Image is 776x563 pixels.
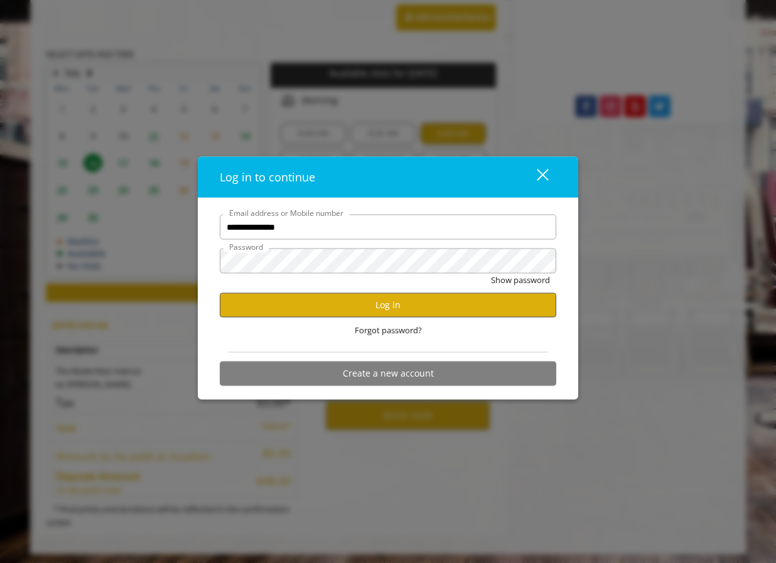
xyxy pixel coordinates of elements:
button: Log in [220,292,556,317]
input: Email address or Mobile number [220,215,556,240]
button: close dialog [514,164,556,190]
button: Create a new account [220,361,556,385]
span: Forgot password? [355,324,422,337]
div: close dialog [522,168,547,186]
button: Show password [491,274,550,287]
label: Password [223,241,269,253]
span: Log in to continue [220,169,315,185]
input: Password [220,249,556,274]
label: Email address or Mobile number [223,207,350,219]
